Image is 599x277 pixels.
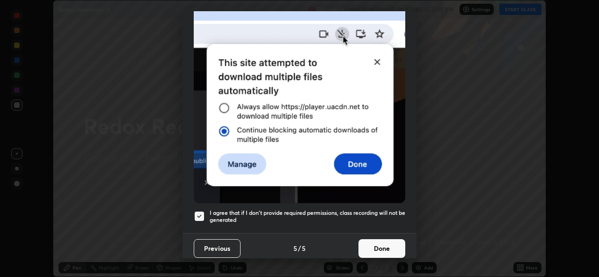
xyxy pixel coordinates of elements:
[293,243,297,253] h4: 5
[298,243,301,253] h4: /
[194,239,241,258] button: Previous
[210,209,405,224] h5: I agree that if I don't provide required permissions, class recording will not be generated
[358,239,405,258] button: Done
[302,243,306,253] h4: 5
